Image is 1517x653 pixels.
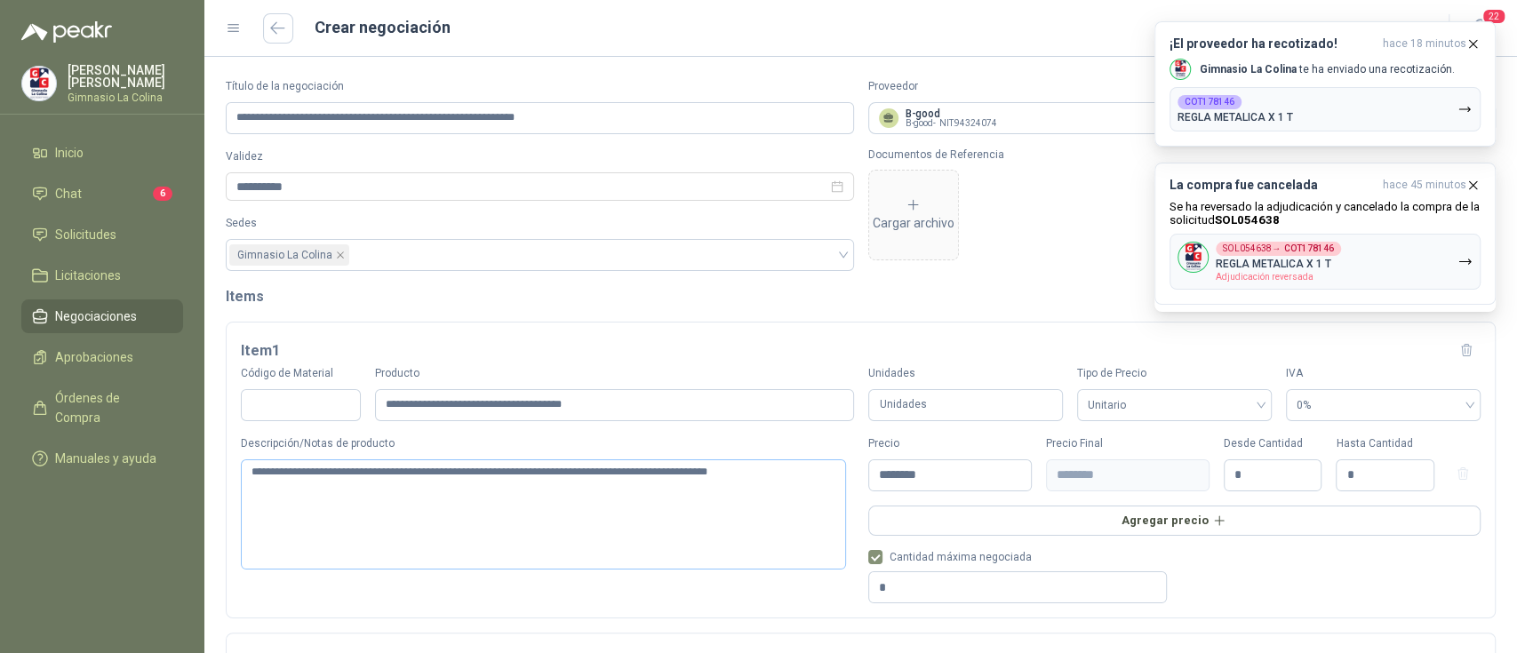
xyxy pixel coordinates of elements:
[1077,365,1272,382] label: Tipo de Precio
[21,21,112,43] img: Logo peakr
[21,136,183,170] a: Inicio
[1284,244,1334,253] b: COT178146
[226,285,1496,307] h2: Items
[22,67,56,100] img: Company Logo
[1216,272,1313,282] span: Adjudicación reversada
[315,15,451,40] h1: Crear negociación
[55,449,156,468] span: Manuales y ayuda
[226,215,854,232] label: Sedes
[229,244,349,266] span: Gimnasio La Colina
[1170,36,1376,52] h3: ¡El proveedor ha recotizado!
[1224,435,1322,452] div: Desde Cantidad
[226,148,854,165] label: Validez
[21,259,183,292] a: Licitaciones
[1297,392,1470,418] span: 0%
[21,218,183,251] a: Solicitudes
[21,381,183,434] a: Órdenes de Compra
[1336,435,1434,452] div: Hasta Cantidad
[868,78,1497,95] label: Proveedor
[882,552,1039,562] span: Cantidad máxima negociada
[21,340,183,374] a: Aprobaciones
[226,78,854,95] label: Título de la negociación
[241,365,361,382] label: Código de Material
[868,506,1481,536] button: Agregar precio
[375,365,854,382] label: Producto
[336,251,345,259] span: close
[55,266,121,285] span: Licitaciones
[241,339,280,362] h3: Item 1
[1154,163,1496,305] button: La compra fue canceladahace 45 minutos Se ha reversado la adjudicación y cancelado la compra de l...
[1200,63,1297,76] b: Gimnasio La Colina
[1088,392,1261,418] span: Unitario
[868,389,1063,422] div: Unidades
[1481,8,1506,25] span: 22
[237,245,332,265] span: Gimnasio La Colina
[868,148,1497,161] p: Documentos de Referencia
[68,92,183,103] p: Gimnasio La Colina
[1170,87,1481,131] button: COT178146REGLA METALICA X 1 T
[1154,21,1496,147] button: ¡El proveedor ha recotizado!hace 18 minutos Company LogoGimnasio La Colina te ha enviado una reco...
[241,435,854,452] label: Descripción/Notas de producto
[1286,365,1481,382] label: IVA
[55,184,82,203] span: Chat
[868,435,1032,452] div: Precio
[868,365,1063,382] label: Unidades
[1383,178,1466,193] span: hace 45 minutos
[1383,36,1466,52] span: hace 18 minutos
[1178,111,1293,123] p: REGLA METALICA X 1 T
[1170,234,1481,290] button: Company LogoSOL054638→COT178146REGLA METALICA X 1 TAdjudicación reversada
[153,187,172,201] span: 6
[21,177,183,211] a: Chat6
[1185,98,1234,107] b: COT178146
[55,347,133,367] span: Aprobaciones
[68,64,183,89] p: [PERSON_NAME] [PERSON_NAME]
[55,225,116,244] span: Solicitudes
[1216,242,1341,256] div: SOL054638 →
[873,197,954,233] div: Cargar archivo
[55,143,84,163] span: Inicio
[1464,12,1496,44] button: 22
[1170,60,1190,79] img: Company Logo
[55,388,166,427] span: Órdenes de Compra
[1215,213,1280,227] b: SOL054638
[55,307,137,326] span: Negociaciones
[1046,435,1210,452] div: Precio Final
[21,442,183,475] a: Manuales y ayuda
[1170,178,1376,193] h3: La compra fue cancelada
[21,299,183,333] a: Negociaciones
[1178,243,1208,272] img: Company Logo
[1170,200,1481,227] p: Se ha reversado la adjudicación y cancelado la compra de la solicitud
[1216,258,1331,270] p: REGLA METALICA X 1 T
[1200,62,1455,77] p: te ha enviado una recotización.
